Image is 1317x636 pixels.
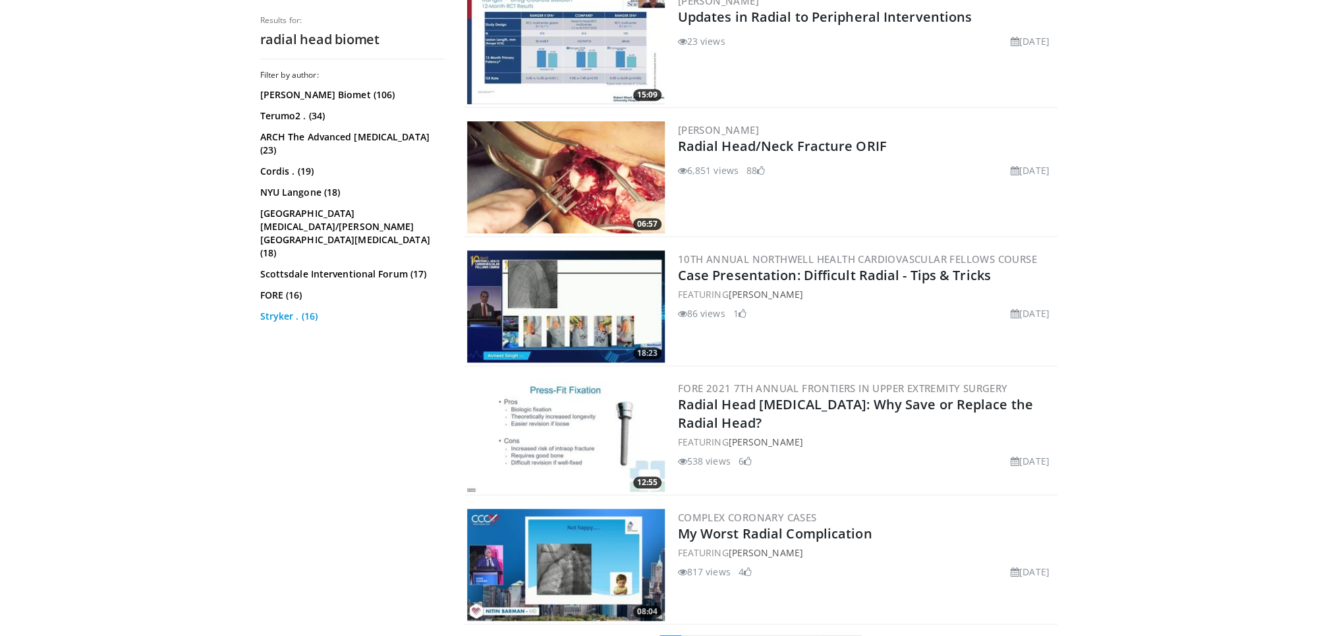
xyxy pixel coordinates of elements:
a: Radial Head [MEDICAL_DATA]: Why Save or Replace the Radial Head? [678,395,1033,432]
li: 88 [746,163,765,177]
p: Results for: [260,15,445,26]
div: FEATURING [678,287,1055,301]
span: 18:23 [633,347,661,359]
a: 18:23 [467,250,665,362]
span: 15:09 [633,89,661,101]
div: FEATURING [678,546,1055,560]
a: [GEOGRAPHIC_DATA][MEDICAL_DATA]/[PERSON_NAME][GEOGRAPHIC_DATA][MEDICAL_DATA] (18) [260,207,441,260]
a: [PERSON_NAME] [678,123,759,136]
a: 12:55 [467,380,665,492]
a: Scottsdale Interventional Forum (17) [260,268,441,281]
li: 23 views [678,34,725,48]
img: eee6af61-b90b-4b63-b26c-5fe9498f16c6.300x170_q85_crop-smart_upscale.jpg [467,509,665,621]
li: [DATE] [1011,34,1050,48]
a: [PERSON_NAME] [728,288,802,301]
a: Case Presentation: Difficult Radial - Tips & Tricks [678,266,991,284]
a: [PERSON_NAME] Biomet (106) [260,88,441,101]
a: NYU Langone (18) [260,186,441,199]
a: Complex Coronary Cases [678,511,817,524]
div: FEATURING [678,435,1055,449]
h3: Filter by author: [260,70,445,80]
img: e106b45e-0436-4a83-ad00-6793d6ae1106.300x170_q85_crop-smart_upscale.jpg [467,380,665,492]
li: [DATE] [1011,565,1050,579]
img: 0bed0439-8132-4dbf-9d49-d7ad558e1d2d.300x170_q85_crop-smart_upscale.jpg [467,121,665,233]
a: My Worst Radial Complication [678,525,872,542]
li: 1 [733,306,746,320]
li: [DATE] [1011,306,1050,320]
a: Cordis . (19) [260,165,441,178]
li: 817 views [678,565,731,579]
a: 06:57 [467,121,665,233]
a: Terumo2 . (34) [260,109,441,123]
h2: radial head biomet [260,31,445,48]
a: Stryker . (16) [260,310,441,323]
a: FORE 2021 7th Annual Frontiers in Upper Extremity Surgery [678,382,1008,395]
a: 10th Annual Northwell Health Cardiovascular Fellows Course [678,252,1037,266]
a: 08:04 [467,509,665,621]
li: [DATE] [1011,163,1050,177]
li: 4 [739,565,752,579]
a: [PERSON_NAME] [728,546,802,559]
span: 06:57 [633,218,661,230]
li: 86 views [678,306,725,320]
a: [PERSON_NAME] [728,436,802,448]
li: 6 [739,454,752,468]
li: [DATE] [1011,454,1050,468]
span: 12:55 [633,477,661,488]
a: Radial Head/Neck Fracture ORIF [678,137,887,155]
span: 08:04 [633,606,661,618]
a: ARCH The Advanced [MEDICAL_DATA] (23) [260,130,441,157]
a: Updates in Radial to Peripheral Interventions [678,8,972,26]
li: 538 views [678,454,731,468]
a: FORE (16) [260,289,441,302]
img: 98966fc2-71b6-45ea-8304-fea1cf0f4499.300x170_q85_crop-smart_upscale.jpg [467,250,665,362]
li: 6,851 views [678,163,739,177]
